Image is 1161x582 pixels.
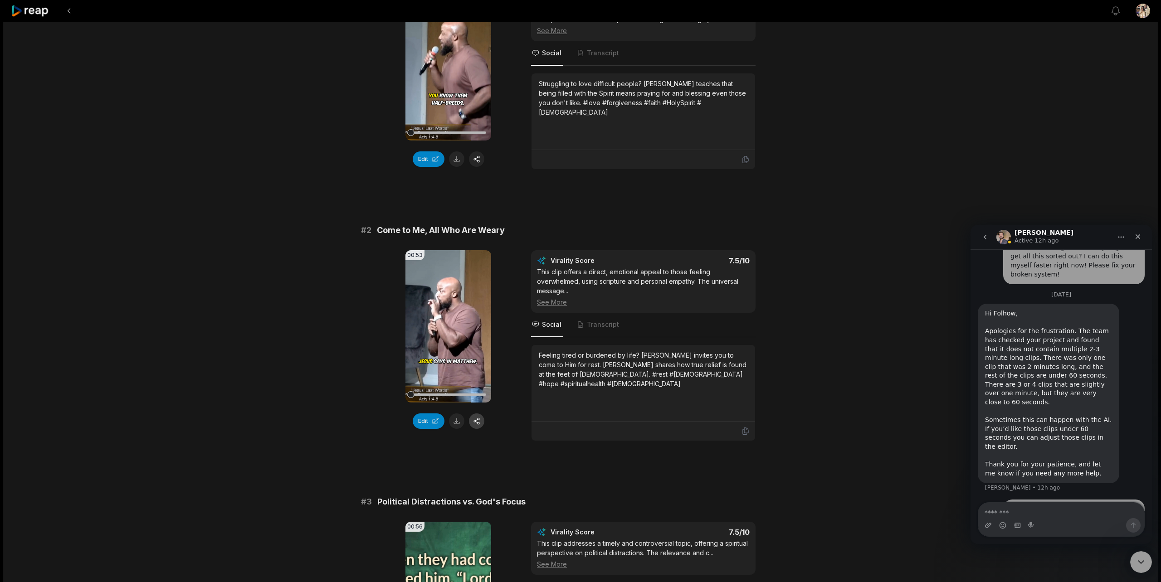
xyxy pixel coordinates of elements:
[537,559,750,569] div: See More
[537,538,750,569] div: This clip addresses a timely and controversial topic, offering a spiritual perspective on politic...
[7,67,174,79] div: [DATE]
[361,495,372,508] span: # 3
[15,102,141,191] div: Apologies for the frustration. The team has checked your project and found that it does not conta...
[551,256,648,265] div: Virality Score
[29,297,36,304] button: Emoji picker
[531,41,756,66] nav: Tabs
[156,293,170,308] button: Send a message…
[15,84,141,102] div: Hi Folhow, ​
[542,48,561,58] span: Social
[361,224,371,237] span: # 2
[15,260,89,266] div: [PERSON_NAME] • 12h ago
[58,297,65,304] button: Start recording
[405,250,491,403] video: Your browser does not support mp4 format.
[7,275,174,350] div: Folhow says…
[971,225,1152,544] iframe: Intercom live chat
[587,320,619,329] span: Transcript
[537,26,750,35] div: See More
[653,256,750,265] div: 7.5 /10
[8,278,174,293] textarea: Message…
[14,297,21,304] button: Upload attachment
[43,297,50,304] button: Gif picker
[15,191,141,235] div: Sometimes this can happen with the AI. If you’d like those clips under 60 seconds you can adjust ...
[587,48,619,58] span: Transcript
[7,79,149,258] div: Hi Folhow,​Apologies for the frustration. The team has checked your project and found that it doe...
[40,1,167,54] div: Why cant this ever be easy!? I asked for 30-60 clips and got many that are 2-3 minutes long! When...
[1130,551,1152,573] iframe: Intercom live chat
[15,235,141,253] div: Thank you for your patience, and let me know if you need any more help.
[539,350,748,388] div: Feeling tired or burdened by life? [PERSON_NAME] invites you to come to Him for rest. [PERSON_NAM...
[33,275,174,339] div: So you are saying that is ok and acceptable???? It is not! I needs shorts. The is under 60 second...
[413,151,444,167] button: Edit
[542,320,561,329] span: Social
[531,313,756,337] nav: Tabs
[653,528,750,537] div: 7.5 /10
[377,495,526,508] span: Political Distractions vs. God's Focus
[551,528,648,537] div: Virality Score
[539,79,748,117] div: Struggling to love difficult people? [PERSON_NAME] teaches that being filled with the Spirit mean...
[537,297,750,307] div: See More
[537,267,750,307] div: This clip offers a direct, emotional appeal to those feeling overwhelmed, using scripture and per...
[413,413,444,429] button: Edit
[377,224,505,237] span: Come to Me, All Who Are Weary
[7,79,174,275] div: Sam says…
